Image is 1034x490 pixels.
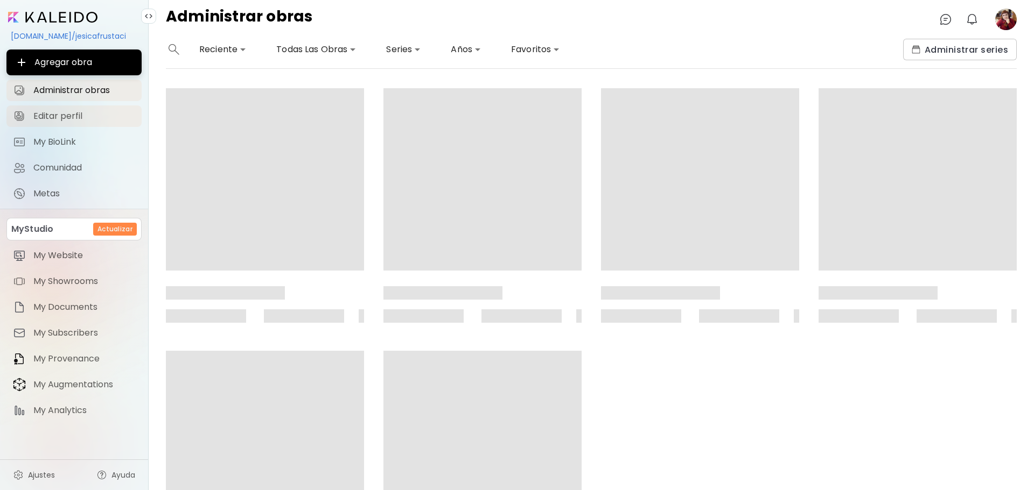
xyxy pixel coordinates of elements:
[166,39,182,60] button: search
[13,326,26,339] img: item
[6,348,142,370] a: itemMy Provenance
[15,56,133,69] span: Agregar obra
[33,405,135,416] span: My Analytics
[912,45,920,54] img: collections
[33,276,135,287] span: My Showrooms
[33,250,135,261] span: My Website
[169,44,179,55] img: search
[6,105,142,127] a: Editar perfil iconEditar perfil
[97,224,132,234] h6: Actualizar
[6,245,142,266] a: itemMy Website
[96,470,107,480] img: help
[6,322,142,344] a: itemMy Subscribers
[28,470,55,480] span: Ajustes
[33,188,135,199] span: Metas
[13,136,26,148] img: My BioLink icon
[13,301,26,314] img: item
[939,13,952,26] img: chatIcon
[33,379,135,390] span: My Augmentations
[33,328,135,338] span: My Subscribers
[13,404,26,417] img: item
[6,374,142,395] a: itemMy Augmentations
[6,49,142,75] button: Agregar obra
[11,223,53,236] p: MyStudio
[6,400,142,421] a: itemMy Analytics
[13,275,26,288] img: item
[912,44,1008,55] span: Administrar series
[13,161,26,174] img: Comunidad icon
[446,41,485,58] div: Años
[13,187,26,200] img: Metas icon
[6,80,142,101] a: Administrar obras iconAdministrar obras
[6,157,142,179] a: Comunidad iconComunidad
[13,470,24,480] img: settings
[6,296,142,318] a: itemMy Documents
[382,41,425,58] div: Series
[6,464,61,486] a: Ajustes
[13,84,26,97] img: Administrar obras icon
[6,183,142,204] a: completeMetas iconMetas
[13,378,26,392] img: item
[903,39,1017,60] button: collectionsAdministrar series
[33,137,135,147] span: My BioLink
[111,470,135,480] span: Ayuda
[33,353,135,364] span: My Provenance
[6,27,142,45] div: [DOMAIN_NAME]/jesicafrustaci
[13,352,26,365] img: item
[272,41,360,58] div: Todas Las Obras
[33,162,135,173] span: Comunidad
[33,85,135,96] span: Administrar obras
[33,111,135,122] span: Editar perfil
[966,13,979,26] img: bellIcon
[90,464,142,486] a: Ayuda
[6,271,142,292] a: itemMy Showrooms
[13,110,26,123] img: Editar perfil icon
[963,10,981,29] button: bellIcon
[144,12,153,20] img: collapse
[6,131,142,153] a: completeMy BioLink iconMy BioLink
[195,41,250,58] div: Reciente
[33,302,135,313] span: My Documents
[166,9,313,30] h4: Administrar obras
[13,249,26,262] img: item
[507,41,564,58] div: Favoritos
